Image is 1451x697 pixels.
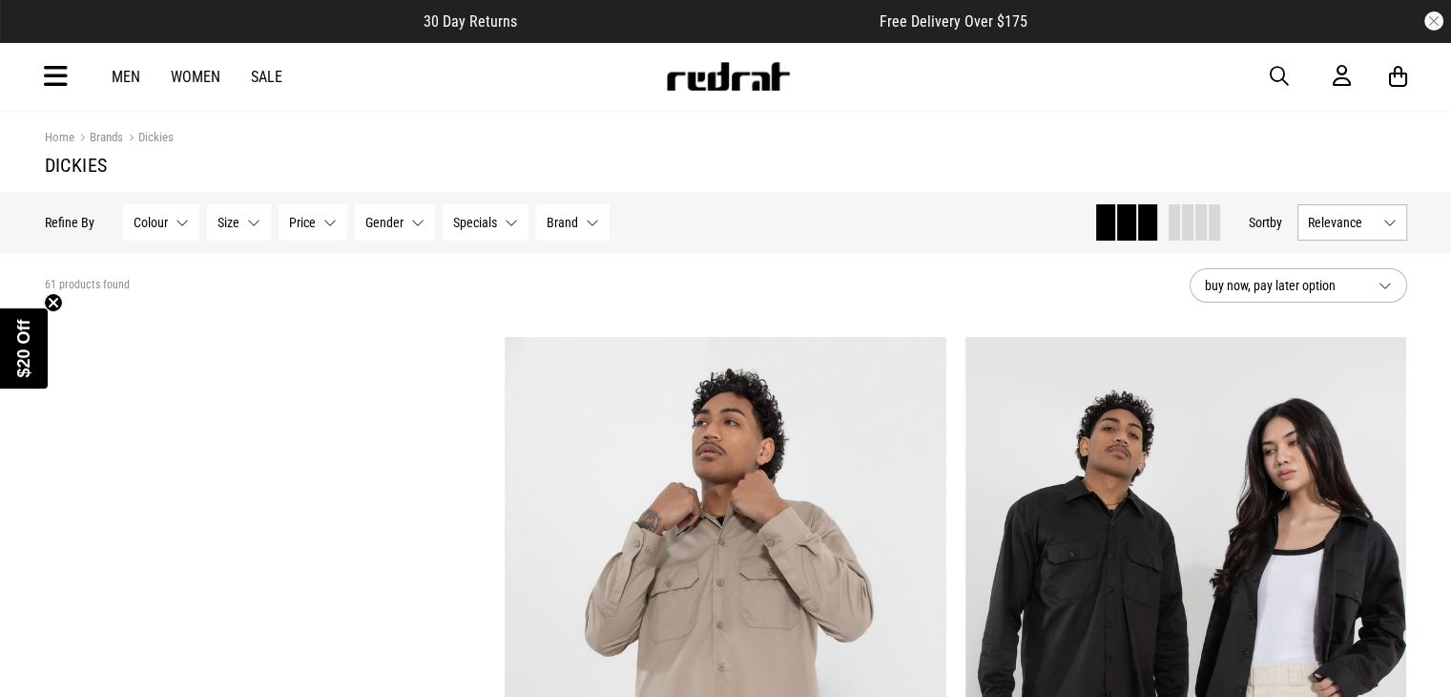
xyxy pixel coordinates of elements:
[443,204,529,241] button: Specials
[1270,215,1282,230] span: by
[1308,215,1376,230] span: Relevance
[880,12,1027,31] span: Free Delivery Over $175
[355,204,435,241] button: Gender
[1249,211,1282,234] button: Sortby
[45,215,94,230] p: Refine By
[1205,274,1363,297] span: buy now, pay later option
[453,215,497,230] span: Specials
[1297,204,1407,241] button: Relevance
[251,68,282,86] a: Sale
[424,12,517,31] span: 30 Day Returns
[547,215,578,230] span: Brand
[289,215,316,230] span: Price
[218,215,239,230] span: Size
[123,204,199,241] button: Colour
[1190,268,1407,303] button: buy now, pay later option
[134,215,168,230] span: Colour
[45,130,74,144] a: Home
[44,293,63,312] button: Close teaser
[14,319,33,377] span: $20 Off
[45,278,130,293] span: 61 products found
[112,68,140,86] a: Men
[171,68,220,86] a: Women
[123,130,174,148] a: Dickies
[15,8,73,65] button: Open LiveChat chat widget
[279,204,347,241] button: Price
[555,11,841,31] iframe: Customer reviews powered by Trustpilot
[207,204,271,241] button: Size
[74,130,123,148] a: Brands
[665,62,791,91] img: Redrat logo
[45,154,1407,177] h1: Dickies
[365,215,404,230] span: Gender
[536,204,610,241] button: Brand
